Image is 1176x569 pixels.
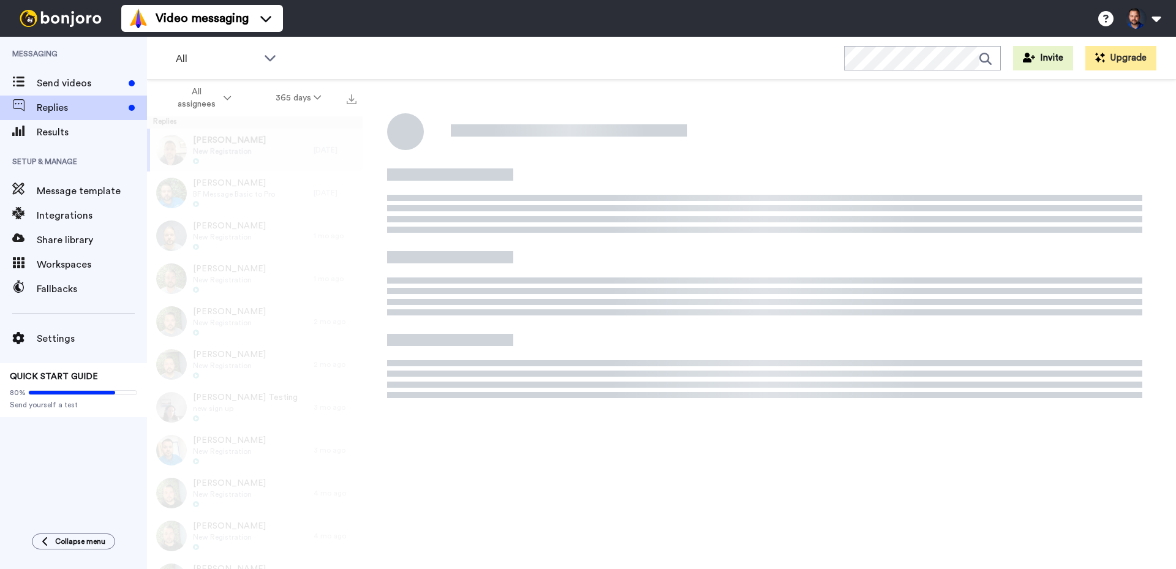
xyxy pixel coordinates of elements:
span: [PERSON_NAME] [193,134,266,146]
span: Send videos [37,76,124,91]
span: Replies [37,100,124,115]
span: New Registration [193,275,266,285]
span: New Registration [193,232,266,242]
a: [PERSON_NAME]New Registration3 mo ago [147,429,363,472]
div: [DATE] [314,145,356,155]
span: Results [37,125,147,140]
div: 1 mo ago [314,274,356,284]
button: Collapse menu [32,533,115,549]
img: cabf69cf-4245-45c0-bbf1-015420147f5e-thumb.jpg [156,178,187,208]
span: 80% [10,388,26,398]
a: [PERSON_NAME]New Registration4 mo ago [147,472,363,514]
a: [PERSON_NAME]New Registration2 mo ago [147,300,363,343]
div: Replies [147,116,363,129]
span: QUICK START GUIDE [10,372,98,381]
span: [PERSON_NAME] [193,477,266,489]
img: 840ce18e-9a61-4fbe-ac12-4e29b5f0b0e3-thumb.jpg [156,435,187,465]
span: [PERSON_NAME] Testing [193,391,298,404]
img: 48d20f44-f495-44b5-a6d7-1abd13c628c4-thumb.jpg [156,220,187,251]
button: 365 days [254,87,344,109]
div: 3 mo ago [314,402,356,412]
div: 1 mo ago [314,231,356,241]
span: [PERSON_NAME] [193,177,275,189]
img: export.svg [347,94,356,104]
button: Export all results that match these filters now. [343,89,360,107]
span: [PERSON_NAME] [193,263,266,275]
span: All assignees [171,86,221,110]
img: aace3058-71bc-417e-8e24-766c364202fa-thumb.jpg [156,263,187,294]
span: New Registration [193,361,266,371]
a: [PERSON_NAME]New Registration4 mo ago [147,514,363,557]
span: Message template [37,184,147,198]
span: [PERSON_NAME] [193,520,266,532]
div: 4 mo ago [314,531,356,541]
span: BF Message Basic to Pro [193,189,275,199]
span: Collapse menu [55,537,105,546]
div: 2 mo ago [314,317,356,326]
a: [PERSON_NAME] Testingnew sign up3 mo ago [147,386,363,429]
img: 976edb14-3aa0-44e8-9458-88445308bf56-thumb.jpg [156,135,187,165]
a: [PERSON_NAME]New Registration2 mo ago [147,343,363,386]
span: All [176,51,258,66]
img: 9507dcc8-c21c-4da0-bd3d-fd210005145c-thumb.jpg [156,349,187,380]
a: [PERSON_NAME]New Registration1 mo ago [147,257,363,300]
a: [PERSON_NAME]New Registration[DATE] [147,129,363,171]
div: 3 mo ago [314,445,356,455]
button: Invite [1013,46,1073,70]
img: vm-color.svg [129,9,148,28]
span: New Registration [193,532,266,542]
span: Send yourself a test [10,400,137,410]
img: 3b87d20e-45b0-4443-a944-6df32195c85f-thumb.jpg [156,478,187,508]
span: Share library [37,233,147,247]
span: New Registration [193,447,266,456]
img: e5e86eb7-e2f0-4414-a373-9edc8c9e923d-thumb.jpg [156,521,187,551]
button: All assignees [149,81,254,115]
div: [DATE] [314,188,356,198]
span: Integrations [37,208,147,223]
a: [PERSON_NAME]New Registration1 mo ago [147,214,363,257]
span: Fallbacks [37,282,147,296]
a: [PERSON_NAME]BF Message Basic to Pro[DATE] [147,171,363,214]
button: Upgrade [1085,46,1156,70]
span: Settings [37,331,147,346]
span: [PERSON_NAME] [193,349,266,361]
img: 87e090d4-493b-4f3d-befa-50e96bb6cb32-thumb.jpg [156,306,187,337]
span: Video messaging [156,10,249,27]
span: New Registration [193,146,266,156]
span: new sign up [193,404,298,413]
div: 2 mo ago [314,360,356,369]
span: [PERSON_NAME] [193,434,266,447]
span: Workspaces [37,257,147,272]
div: 4 mo ago [314,488,356,498]
span: New Registration [193,489,266,499]
img: bj-logo-header-white.svg [15,10,107,27]
span: [PERSON_NAME] [193,220,266,232]
img: ec474950-96a1-4567-a489-ca4b8bb9c565-thumb.jpg [156,392,187,423]
span: New Registration [193,318,266,328]
span: [PERSON_NAME] [193,306,266,318]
